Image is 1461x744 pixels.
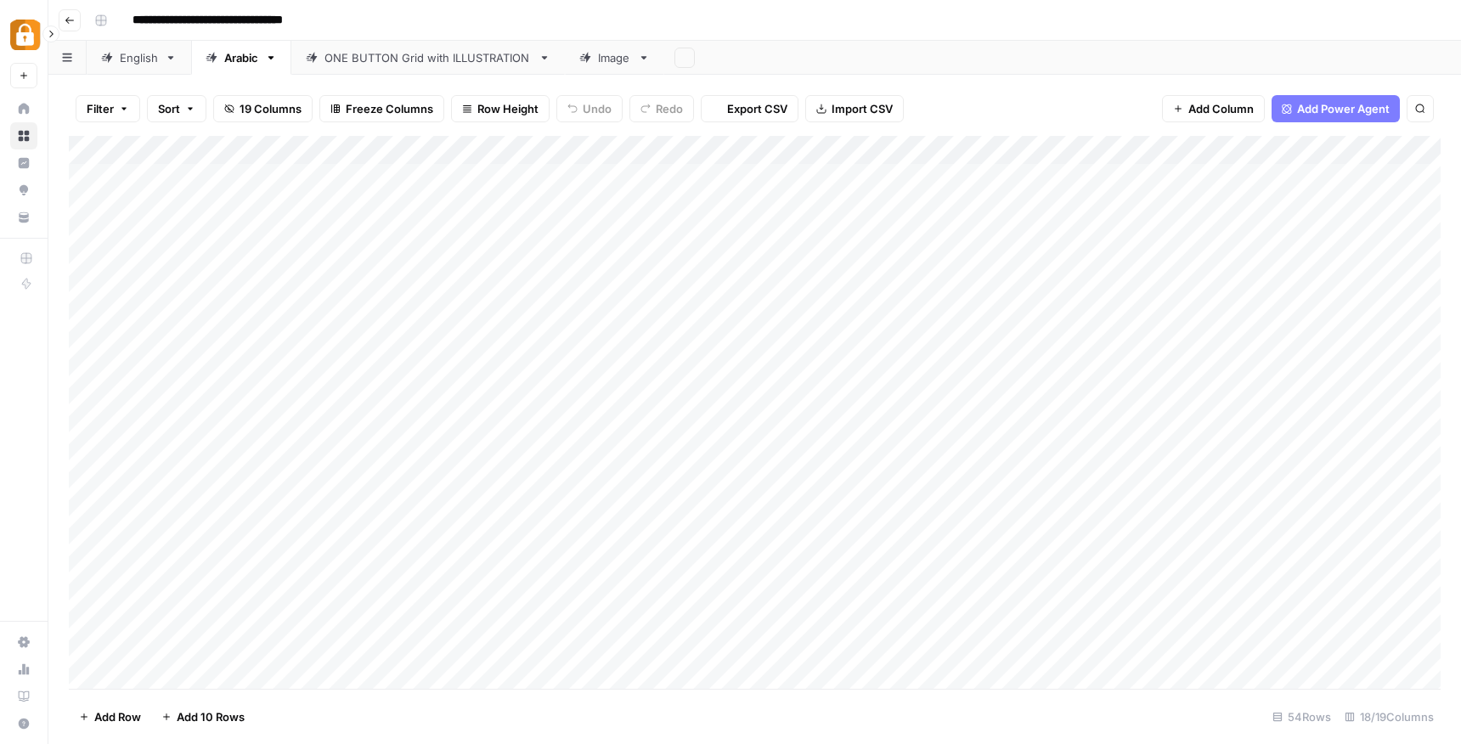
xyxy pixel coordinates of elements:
button: Filter [76,95,140,122]
span: Export CSV [727,100,787,117]
a: Browse [10,122,37,149]
button: Import CSV [805,95,904,122]
div: 18/19 Columns [1338,703,1441,730]
div: English [120,49,158,66]
button: Help + Support [10,710,37,737]
button: Add Column [1162,95,1265,122]
span: Add Power Agent [1297,100,1390,117]
a: Settings [10,628,37,656]
a: Opportunities [10,177,37,204]
a: Your Data [10,204,37,231]
button: Add Row [69,703,151,730]
button: Redo [629,95,694,122]
a: Arabic [191,41,291,75]
a: English [87,41,191,75]
button: Add Power Agent [1272,95,1400,122]
a: Image [565,41,664,75]
span: Filter [87,100,114,117]
span: Import CSV [832,100,893,117]
span: 19 Columns [240,100,302,117]
span: Freeze Columns [346,100,433,117]
span: Sort [158,100,180,117]
img: Adzz Logo [10,20,41,50]
div: 54 Rows [1266,703,1338,730]
a: Insights [10,149,37,177]
div: Arabic [224,49,258,66]
a: Learning Hub [10,683,37,710]
a: ONE BUTTON Grid with ILLUSTRATION [291,41,565,75]
button: Row Height [451,95,550,122]
a: Usage [10,656,37,683]
span: Redo [656,100,683,117]
div: ONE BUTTON Grid with ILLUSTRATION [324,49,532,66]
div: Image [598,49,631,66]
button: Freeze Columns [319,95,444,122]
span: Add 10 Rows [177,708,245,725]
button: Workspace: Adzz [10,14,37,56]
button: Undo [556,95,623,122]
span: Add Row [94,708,141,725]
span: Add Column [1188,100,1254,117]
button: 19 Columns [213,95,313,122]
button: Sort [147,95,206,122]
button: Add 10 Rows [151,703,255,730]
span: Row Height [477,100,539,117]
button: Export CSV [701,95,798,122]
a: Home [10,95,37,122]
span: Undo [583,100,612,117]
